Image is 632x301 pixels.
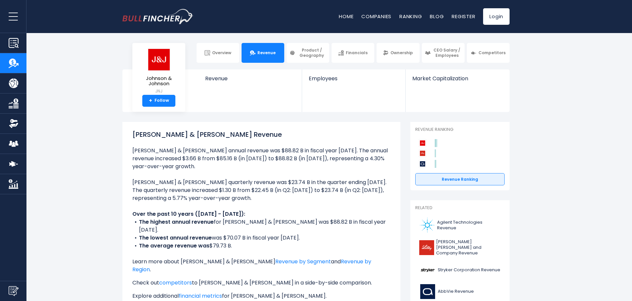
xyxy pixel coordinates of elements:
[139,234,212,242] b: The lowest annual revenue
[419,149,427,157] img: Eli Lilly and Company competitors logo
[432,48,462,58] span: CEO Salary / Employees
[430,13,444,20] a: Blog
[415,205,505,211] p: Related
[9,119,19,129] img: Ownership
[132,130,390,139] h1: [PERSON_NAME] & [PERSON_NAME] Revenue
[309,75,398,82] span: Employees
[415,127,505,132] p: Revenue Ranking
[390,50,413,56] span: Ownership
[415,216,505,234] a: Agilent Technologies Revenue
[415,282,505,301] a: AbbVie Revenue
[412,75,502,82] span: Market Capitalization
[132,242,390,250] li: $79.73 B.
[132,178,390,202] li: [PERSON_NAME] & [PERSON_NAME] quarterly revenue was $23.74 B in the quarter ending [DATE]. The qu...
[139,218,214,226] b: The highest annual revenue
[478,50,506,56] span: Competitors
[122,9,194,24] img: bullfincher logo
[415,173,505,186] a: Revenue Ranking
[257,50,276,56] span: Revenue
[132,292,390,300] p: Explore additional for [PERSON_NAME] & [PERSON_NAME].
[419,160,427,168] img: AbbVie competitors logo
[332,43,374,63] a: Financials
[361,13,391,20] a: Companies
[275,258,331,265] a: Revenue by Segment
[302,69,405,93] a: Employees
[142,95,175,107] a: +Follow
[159,279,192,286] a: competitors
[287,43,329,63] a: Product / Geography
[137,48,180,95] a: Johnson & Johnson JNJ
[297,48,326,58] span: Product / Geography
[415,238,505,258] a: [PERSON_NAME] [PERSON_NAME] and Company Revenue
[132,234,390,242] li: was $70.07 B in fiscal year [DATE].
[138,76,180,87] span: Johnson & Johnson
[242,43,284,63] a: Revenue
[377,43,419,63] a: Ownership
[483,8,510,25] a: Login
[422,43,465,63] a: CEO Salary / Employees
[419,284,436,299] img: ABBV logo
[139,242,209,249] b: The average revenue was
[467,43,510,63] a: Competitors
[132,258,390,274] p: Learn more about [PERSON_NAME] & [PERSON_NAME] and .
[419,218,435,233] img: A logo
[205,75,295,82] span: Revenue
[419,139,427,147] img: Johnson & Johnson competitors logo
[415,261,505,279] a: Stryker Corporation Revenue
[419,263,436,278] img: SYK logo
[138,88,180,94] small: JNJ
[132,210,245,218] b: Over the past 10 years ([DATE] - [DATE]):
[452,13,475,20] a: Register
[132,279,390,287] p: Check out to [PERSON_NAME] & [PERSON_NAME] in a side-by-side comparison.
[406,69,509,93] a: Market Capitalization
[199,69,302,93] a: Revenue
[149,98,152,104] strong: +
[132,218,390,234] li: for [PERSON_NAME] & [PERSON_NAME] was $88.82 B in fiscal year [DATE].
[132,258,371,273] a: Revenue by Region
[419,240,434,255] img: LLY logo
[212,50,231,56] span: Overview
[132,147,390,170] li: [PERSON_NAME] & [PERSON_NAME] annual revenue was $88.82 B in fiscal year [DATE]. The annual reven...
[122,9,194,24] a: Go to homepage
[399,13,422,20] a: Ranking
[179,292,222,300] a: financial metrics
[197,43,239,63] a: Overview
[346,50,368,56] span: Financials
[339,13,353,20] a: Home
